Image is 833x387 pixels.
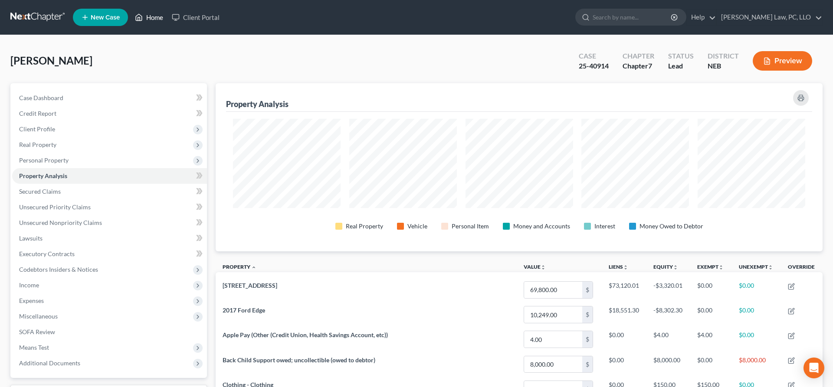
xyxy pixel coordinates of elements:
[524,331,582,348] input: 0.00
[524,282,582,298] input: 0.00
[12,90,207,106] a: Case Dashboard
[19,297,44,304] span: Expenses
[803,358,824,378] div: Open Intercom Messenger
[582,331,593,348] div: $
[623,51,654,61] div: Chapter
[690,327,732,352] td: $4.00
[19,141,56,148] span: Real Property
[12,106,207,121] a: Credit Report
[12,199,207,215] a: Unsecured Priority Claims
[668,61,694,71] div: Lead
[690,302,732,327] td: $0.00
[594,222,615,231] div: Interest
[602,327,647,352] td: $0.00
[524,263,546,270] a: Valueunfold_more
[668,51,694,61] div: Status
[19,125,55,133] span: Client Profile
[12,184,207,199] a: Secured Claims
[602,277,647,302] td: $73,120.01
[19,234,43,242] span: Lawsuits
[226,99,289,109] div: Property Analysis
[646,352,690,377] td: $8,000.00
[131,10,167,25] a: Home
[407,222,427,231] div: Vehicle
[251,265,256,270] i: expand_less
[579,51,609,61] div: Case
[673,265,678,270] i: unfold_more
[609,263,628,270] a: Liensunfold_more
[524,306,582,323] input: 0.00
[19,281,39,289] span: Income
[12,231,207,246] a: Lawsuits
[640,222,703,231] div: Money Owed to Debtor
[602,302,647,327] td: $18,551.30
[12,246,207,262] a: Executory Contracts
[708,51,739,61] div: District
[223,306,265,314] span: 2017 Ford Edge
[19,188,61,195] span: Secured Claims
[623,265,628,270] i: unfold_more
[732,302,781,327] td: $0.00
[687,10,716,25] a: Help
[12,324,207,340] a: SOFA Review
[623,61,654,71] div: Chapter
[223,282,277,289] span: [STREET_ADDRESS]
[223,356,375,364] span: Back Child Support owed; uncollectible (owed to debtor)
[602,352,647,377] td: $0.00
[690,352,732,377] td: $0.00
[768,265,773,270] i: unfold_more
[19,328,55,335] span: SOFA Review
[753,51,812,71] button: Preview
[19,312,58,320] span: Miscellaneous
[19,266,98,273] span: Codebtors Insiders & Notices
[12,168,207,184] a: Property Analysis
[648,62,652,70] span: 7
[541,265,546,270] i: unfold_more
[524,356,582,373] input: 0.00
[167,10,224,25] a: Client Portal
[697,263,724,270] a: Exemptunfold_more
[346,222,383,231] div: Real Property
[708,61,739,71] div: NEB
[732,352,781,377] td: $8,000.00
[19,172,67,179] span: Property Analysis
[12,215,207,231] a: Unsecured Nonpriority Claims
[582,306,593,323] div: $
[452,222,489,231] div: Personal Item
[10,54,92,67] span: [PERSON_NAME]
[739,263,773,270] a: Unexemptunfold_more
[690,277,732,302] td: $0.00
[582,282,593,298] div: $
[513,222,570,231] div: Money and Accounts
[223,331,388,338] span: Apple Pay (Other (Credit Union, Health Savings Account, etc))
[19,203,91,211] span: Unsecured Priority Claims
[717,10,822,25] a: [PERSON_NAME] Law, PC, LLO
[582,356,593,373] div: $
[19,94,63,101] span: Case Dashboard
[19,250,75,257] span: Executory Contracts
[91,14,120,21] span: New Case
[223,263,256,270] a: Property expand_less
[19,156,69,164] span: Personal Property
[646,302,690,327] td: -$8,302.30
[593,9,672,25] input: Search by name...
[781,258,823,278] th: Override
[19,110,56,117] span: Credit Report
[19,344,49,351] span: Means Test
[653,263,678,270] a: Equityunfold_more
[19,219,102,226] span: Unsecured Nonpriority Claims
[732,327,781,352] td: $0.00
[646,277,690,302] td: -$3,320.01
[646,327,690,352] td: $4.00
[19,359,80,367] span: Additional Documents
[579,61,609,71] div: 25-40914
[732,277,781,302] td: $0.00
[718,265,724,270] i: unfold_more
